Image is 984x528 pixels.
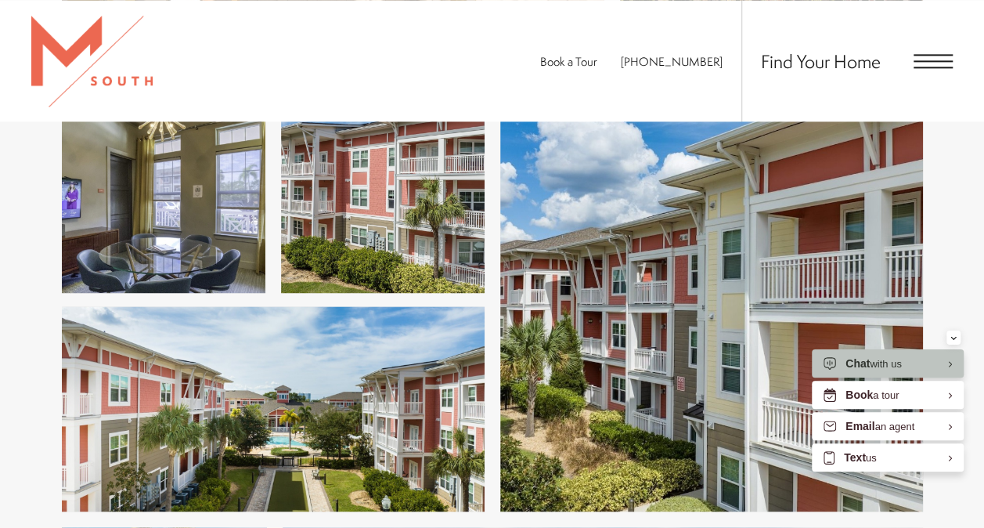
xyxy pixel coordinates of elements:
[281,87,485,293] img: Your new home is waiting
[621,53,723,70] span: [PHONE_NUMBER]
[31,16,153,107] img: MSouth
[540,53,597,70] a: Book a Tour
[914,54,953,68] button: Open Menu
[761,49,881,74] a: Find Your Home
[621,53,723,70] a: Call Us at 813-570-8014
[500,87,923,512] img: Your new home is waiting
[62,87,265,293] img: The essence of exceptional living
[62,306,485,512] img: All the comforts of luxury living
